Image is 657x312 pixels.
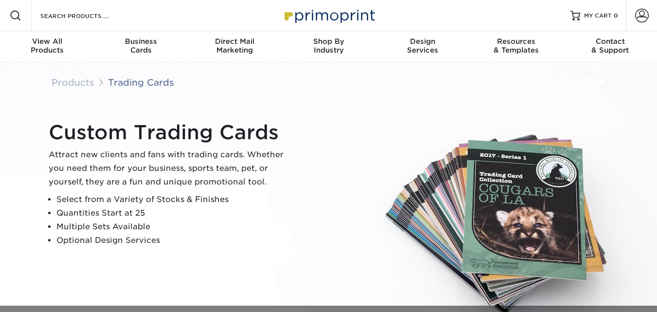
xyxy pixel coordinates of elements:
li: Optional Design Services [56,234,292,247]
li: Select from a Variety of Stocks & Finishes [56,193,292,206]
div: Industry [282,37,375,55]
a: Contact& Support [563,31,657,62]
div: Marketing [188,37,282,55]
div: Services [375,37,469,55]
a: Resources& Templates [469,31,563,62]
a: Trading Cards [108,77,174,88]
span: 0 [614,12,618,19]
span: Shop By [282,37,375,46]
span: Business [94,37,188,46]
div: Cards [94,37,188,55]
a: DesignServices [375,31,469,62]
a: Direct MailMarketing [188,31,282,62]
li: Quantities Start at 25 [56,206,292,220]
input: SEARCH PRODUCTS..... [39,10,134,21]
p: Attract new clients and fans with trading cards. Whether you need them for your business, sports ... [49,148,292,189]
a: Products [52,77,94,88]
h1: Custom Trading Cards [49,121,292,144]
a: Shop ByIndustry [282,31,375,62]
span: Contact [563,37,657,46]
img: Primoprint [280,5,377,26]
span: Design [375,37,469,46]
a: BusinessCards [94,31,188,62]
div: & Templates [469,37,563,55]
span: Resources [469,37,563,46]
div: & Support [563,37,657,55]
span: MY CART [584,12,612,20]
li: Multiple Sets Available [56,220,292,234]
span: Direct Mail [188,37,282,46]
